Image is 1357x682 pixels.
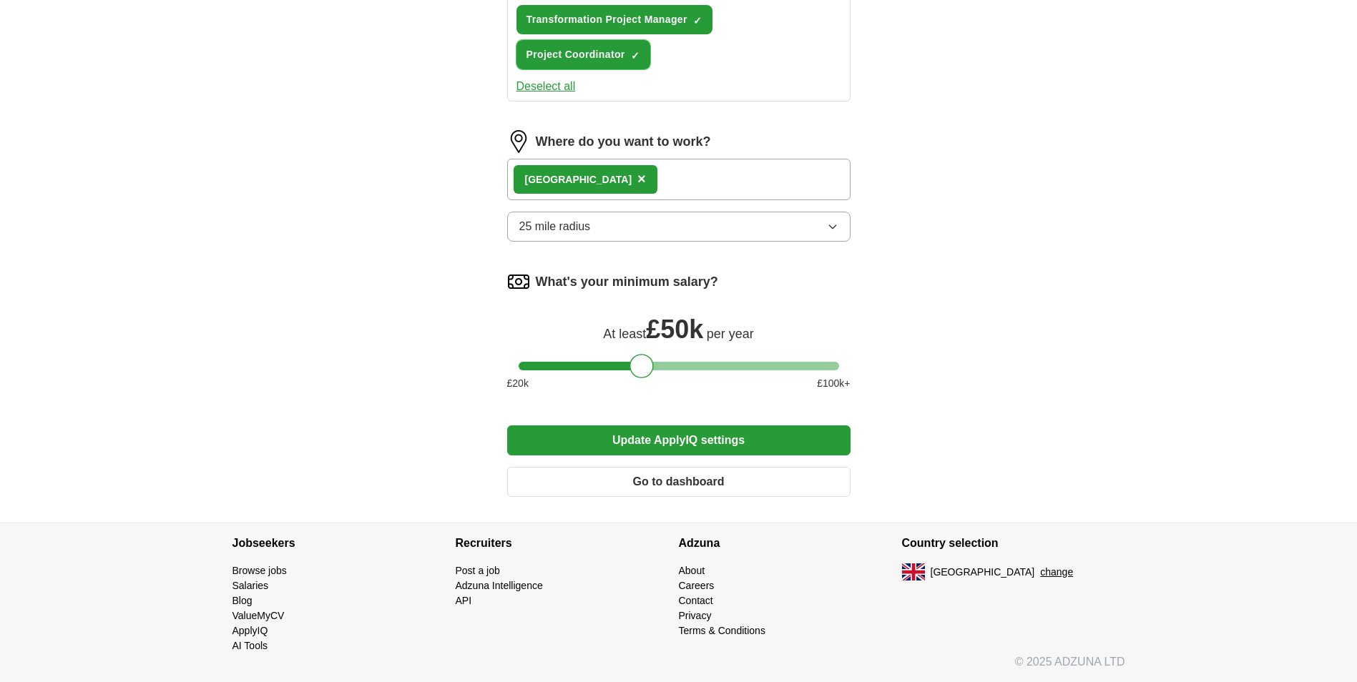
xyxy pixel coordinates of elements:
img: UK flag [902,563,925,580]
img: salary.png [507,270,530,293]
span: Transformation Project Manager [526,12,687,27]
span: At least [603,327,646,341]
span: £ 50k [646,315,703,344]
a: ValueMyCV [232,610,285,621]
button: Transformation Project Manager✓ [516,5,712,34]
label: What's your minimum salary? [536,272,718,292]
span: £ 20 k [507,376,529,391]
span: £ 100 k+ [817,376,850,391]
a: Browse jobs [232,565,287,576]
span: ✓ [693,15,702,26]
button: Deselect all [516,78,576,95]
div: [GEOGRAPHIC_DATA] [525,172,632,187]
a: Terms & Conditions [679,625,765,636]
img: location.png [507,130,530,153]
a: About [679,565,705,576]
span: [GEOGRAPHIC_DATA] [931,565,1035,580]
button: Go to dashboard [507,467,851,497]
a: API [456,595,472,606]
button: 25 mile radius [507,212,851,242]
a: Contact [679,595,713,606]
span: × [637,171,646,187]
a: Adzuna Intelligence [456,580,543,591]
button: change [1040,565,1073,580]
span: Project Coordinator [526,47,625,62]
a: Careers [679,580,715,591]
h4: Country selection [902,523,1125,563]
span: ✓ [631,50,640,61]
label: Where do you want to work? [536,132,711,152]
span: per year [707,327,754,341]
a: ApplyIQ [232,625,268,636]
button: × [637,169,646,190]
a: AI Tools [232,640,268,651]
a: Privacy [679,610,712,621]
a: Blog [232,595,253,606]
div: © 2025 ADZUNA LTD [221,653,1137,682]
a: Salaries [232,580,269,591]
span: 25 mile radius [519,218,591,235]
button: Project Coordinator✓ [516,40,650,69]
a: Post a job [456,565,500,576]
button: Update ApplyIQ settings [507,425,851,455]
